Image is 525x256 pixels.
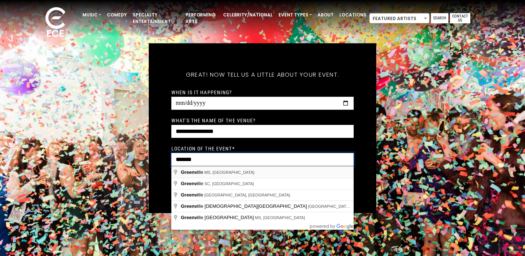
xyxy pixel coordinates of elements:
[181,215,255,220] span: lle [GEOGRAPHIC_DATA]
[171,61,354,88] h5: Great! Now tell us a little about your event.
[130,9,183,28] a: Specialty Entertainment
[79,9,104,21] a: Music
[171,145,235,152] label: Location of the event
[450,13,470,23] a: Contact Us
[255,215,305,220] span: MS, [GEOGRAPHIC_DATA]
[370,14,429,24] span: Featured Artists
[171,89,232,95] label: When is it happening?
[220,9,276,21] a: Celebrity/National
[183,9,220,28] a: Performing Arts
[181,169,198,175] span: Greenvi
[181,169,204,175] span: lle
[276,9,315,21] a: Event Types
[369,13,429,23] span: Featured Artists
[181,215,198,220] span: Greenvi
[37,5,74,41] img: ece_new_logo_whitev2-1.png
[204,170,254,175] span: MS, [GEOGRAPHIC_DATA]
[181,203,308,209] span: lle [DEMOGRAPHIC_DATA][GEOGRAPHIC_DATA]
[337,9,369,21] a: Locations
[431,13,448,23] a: Search
[181,192,204,198] span: lle
[204,193,290,197] span: [GEOGRAPHIC_DATA], [GEOGRAPHIC_DATA]
[204,182,254,186] span: SC, [GEOGRAPHIC_DATA]
[181,181,198,186] span: Greenvi
[308,204,438,209] span: [GEOGRAPHIC_DATA], [GEOGRAPHIC_DATA], [GEOGRAPHIC_DATA]
[171,117,256,123] label: What's the name of the venue?
[315,9,337,21] a: About
[181,203,198,209] span: Greenvi
[104,9,130,21] a: Comedy
[181,192,198,198] span: Greenvi
[181,181,204,186] span: lle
